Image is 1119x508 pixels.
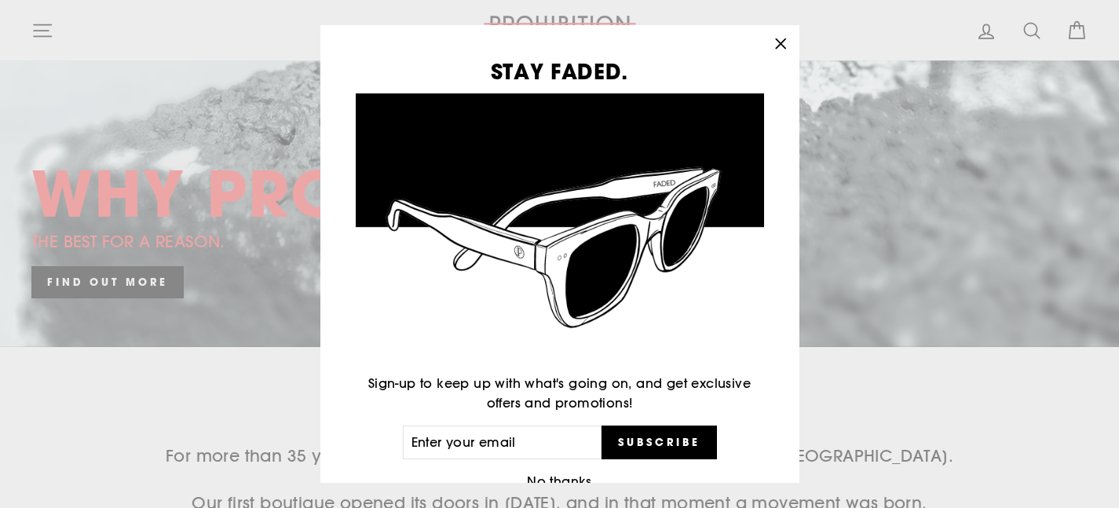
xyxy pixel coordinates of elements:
p: Sign-up to keep up with what's going on, and get exclusive offers and promotions! [356,374,764,414]
input: Enter your email [403,426,602,460]
button: Subscribe [602,426,716,460]
span: Subscribe [618,435,700,449]
button: No thanks [522,471,597,493]
h3: STAY FADED. [356,60,764,82]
